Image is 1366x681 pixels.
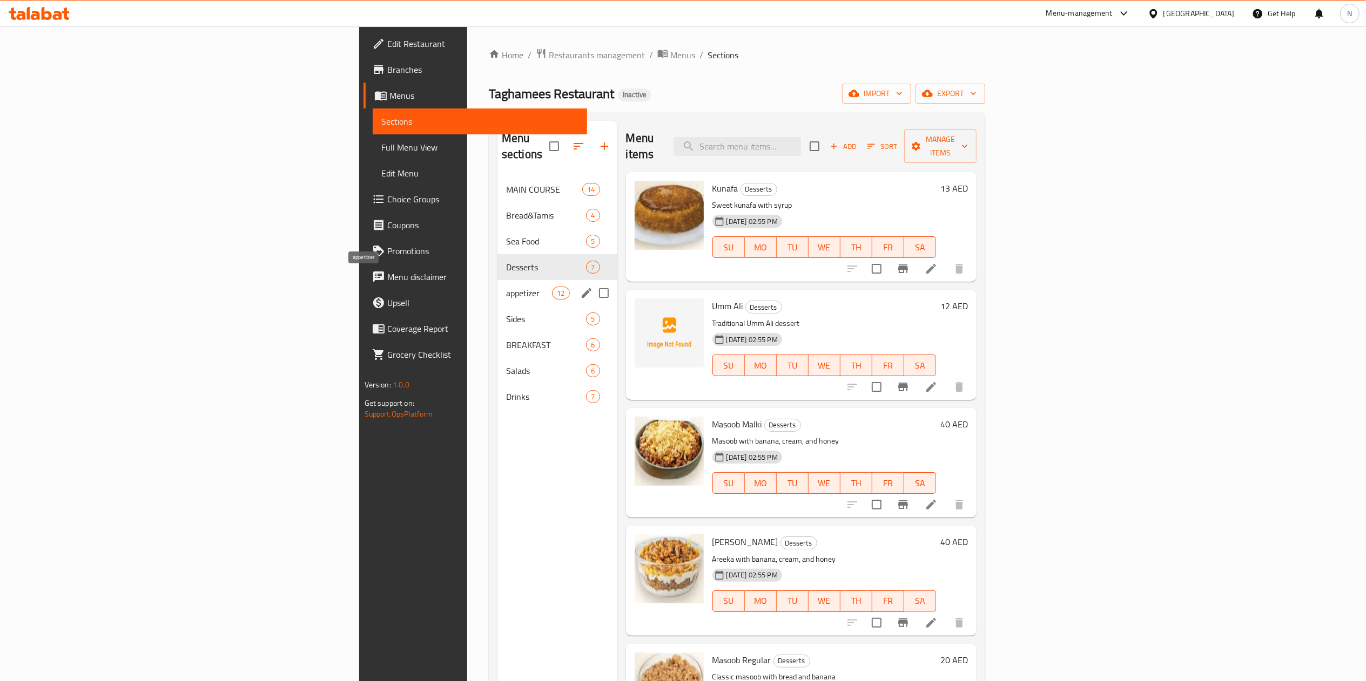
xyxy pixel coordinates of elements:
span: Sort items [860,138,904,155]
button: FR [872,236,904,258]
button: TH [840,236,872,258]
span: Promotions [387,244,578,257]
span: [DATE] 02:55 PM [722,452,782,462]
span: SA [909,475,932,491]
h6: 40 AED [940,417,968,432]
div: BREAKFAST6 [497,332,617,358]
button: delete [946,374,972,400]
span: Bread&Tamis [506,209,587,222]
button: WE [809,236,840,258]
span: SU [717,358,741,373]
span: appetizer [506,287,552,299]
span: SU [717,593,741,609]
div: Salads [506,364,587,377]
span: WE [813,358,836,373]
button: TU [777,236,809,258]
button: WE [809,355,840,376]
a: Branches [364,57,587,83]
button: import [842,84,911,104]
span: 6 [587,366,599,376]
span: Manage items [913,133,968,160]
nav: Menu sections [497,172,617,414]
div: MAIN COURSE14 [497,176,617,202]
button: FR [872,472,904,494]
h6: 13 AED [940,181,968,196]
span: Kunafa [712,180,738,196]
div: items [552,287,569,299]
span: SU [717,240,741,255]
span: Taghamees Restaurant [489,81,614,106]
div: Desserts [745,301,782,314]
span: Drinks [506,390,587,403]
span: TH [845,593,868,609]
a: Sections [373,108,587,134]
span: Full Menu View [381,141,578,154]
a: Menu disclaimer [364,264,587,290]
span: Menu disclaimer [387,270,578,283]
button: delete [946,256,972,282]
div: Sides [506,312,587,325]
div: Bread&Tamis4 [497,202,617,228]
span: Masoob Malki [712,416,762,432]
span: TH [845,475,868,491]
div: Sea Food5 [497,228,617,254]
a: Full Menu View [373,134,587,160]
span: Sort sections [566,133,591,159]
span: Menus [389,89,578,102]
div: Desserts [506,261,587,274]
h6: 40 AED [940,534,968,549]
a: Edit menu item [925,380,938,393]
span: WE [813,240,836,255]
div: BREAKFAST [506,338,587,351]
a: Coverage Report [364,316,587,342]
span: SA [909,593,932,609]
span: MO [749,240,772,255]
div: Drinks7 [497,384,617,410]
span: Select to update [865,257,888,280]
span: 5 [587,314,599,324]
button: Branch-specific-item [890,374,916,400]
button: MO [745,590,777,612]
button: Branch-specific-item [890,256,916,282]
span: import [851,87,903,100]
span: FR [877,593,900,609]
span: 7 [587,262,599,273]
a: Edit Menu [373,160,587,186]
span: SA [909,240,932,255]
span: Masoob Regular [712,652,771,668]
button: TU [777,355,809,376]
span: Sections [381,115,578,128]
span: Sea Food [506,235,587,248]
div: Inactive [618,88,651,101]
button: SU [712,355,745,376]
a: Edit menu item [925,616,938,629]
button: edit [578,285,595,301]
button: Add [826,138,860,155]
span: FR [877,240,900,255]
img: Areeka Malki [635,534,704,603]
span: N [1347,8,1352,19]
div: items [586,390,600,403]
span: Sort [867,140,897,153]
div: items [586,312,600,325]
li: / [649,49,653,62]
span: Add item [826,138,860,155]
span: Inactive [618,90,651,99]
button: Branch-specific-item [890,610,916,636]
span: Edit Restaurant [387,37,578,50]
div: items [586,209,600,222]
li: / [699,49,703,62]
span: Desserts [765,419,800,431]
button: SU [712,472,745,494]
button: MO [745,355,777,376]
span: Branches [387,63,578,76]
button: delete [946,492,972,517]
p: Areeka with banana, cream, and honey [712,553,936,566]
a: Support.OpsPlatform [365,407,433,421]
div: items [586,235,600,248]
span: MO [749,475,772,491]
span: Choice Groups [387,193,578,206]
span: 7 [587,392,599,402]
button: WE [809,472,840,494]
